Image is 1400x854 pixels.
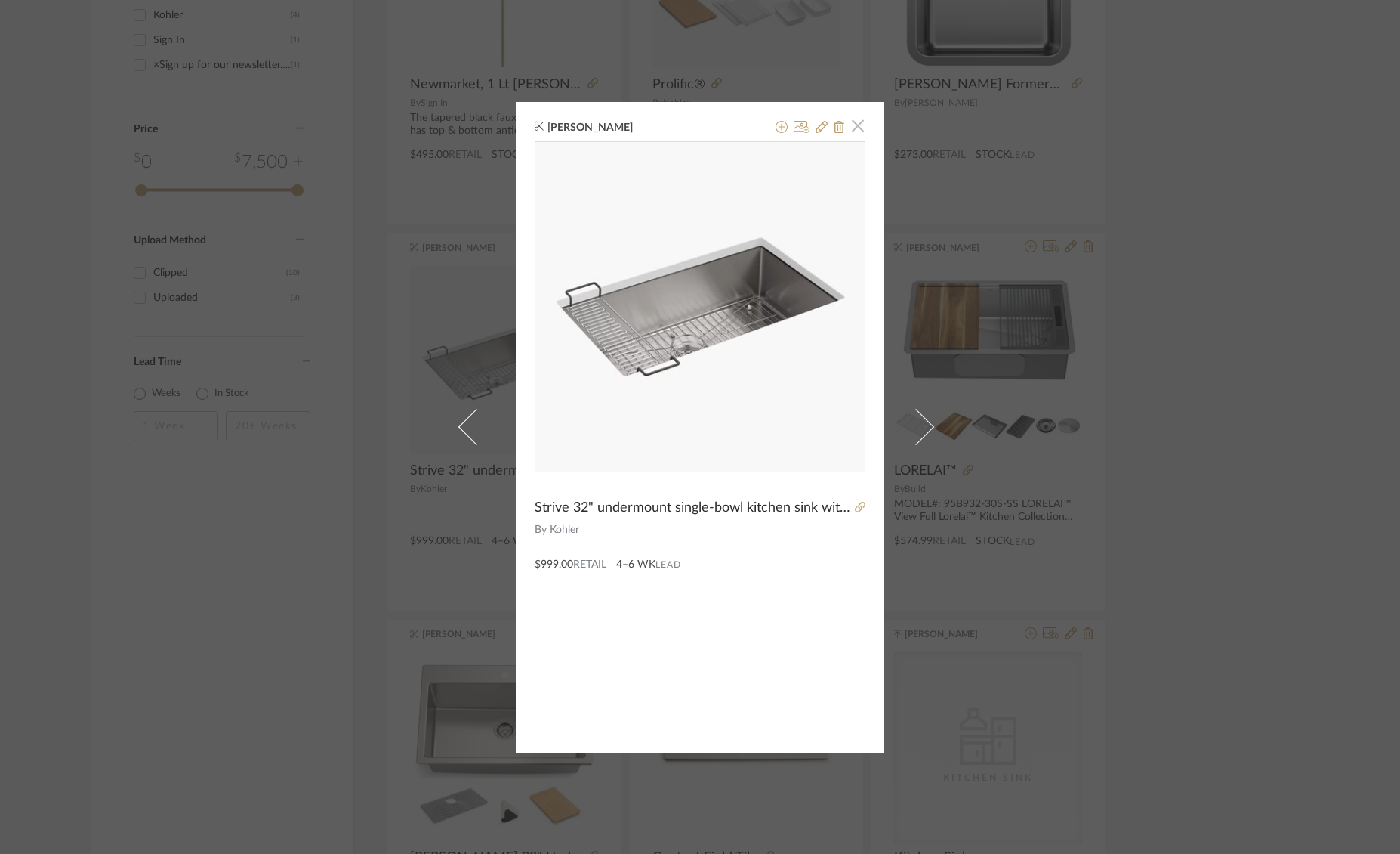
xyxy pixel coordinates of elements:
span: 4–6 WK [616,557,655,573]
span: Retail [573,559,606,570]
div: 0 [535,142,865,472]
img: b0ac2a7b-30e3-4ecf-84fc-e1e1313ad663_436x436.jpg [535,142,865,472]
span: Lead [655,559,681,570]
button: Close [843,111,873,141]
span: Kohler [550,522,866,538]
span: Strive 32" undermount single-bowl kitchen sink with accessories [535,500,850,516]
span: $999.00 [535,559,573,570]
span: By [535,522,547,538]
span: [PERSON_NAME] [547,121,656,135]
